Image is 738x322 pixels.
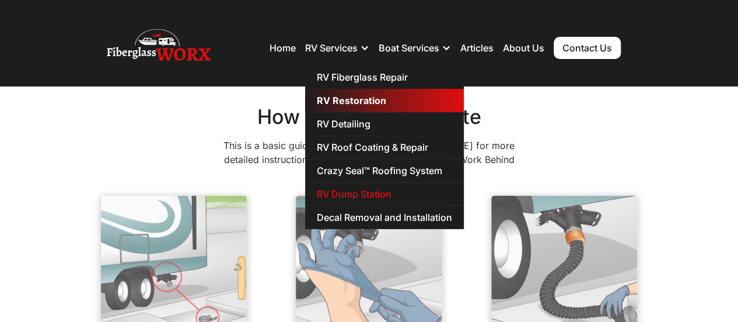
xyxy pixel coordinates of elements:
div: RV Services [305,30,369,65]
a: Home [270,42,296,54]
nav: RV Services [305,65,464,229]
a: RV Detailing [305,112,464,136]
a: RV Dump Station [305,182,464,206]
a: RV Fiberglass Repair [305,65,464,89]
p: This is a basic guide. Please visit [URL][DOMAIN_NAME] for more detailed instructions. *Note: Lea... [209,139,530,167]
div: Boat Services [379,42,439,54]
div: Boat Services [379,30,451,65]
a: Contact Us [554,37,621,59]
a: Articles [460,42,494,54]
a: Crazy Seal™ Roofing System [305,159,464,182]
a: RV Roof Coating & Repair [305,136,464,159]
a: RV Restoration [305,89,464,112]
h2: How to Dump RV Waste [95,105,643,129]
a: About Us [503,42,544,54]
a: Decal Removal and Installation [305,206,464,229]
div: RV Services [305,42,358,54]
